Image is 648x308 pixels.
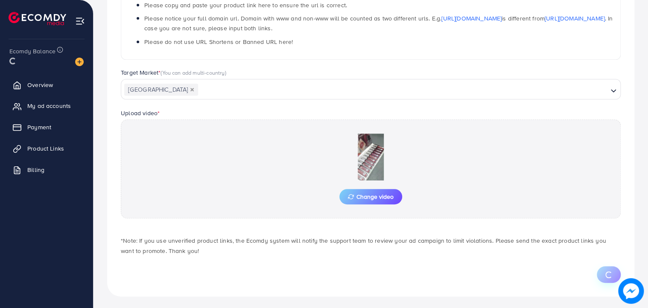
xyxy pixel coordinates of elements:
[27,166,44,174] span: Billing
[121,79,621,99] div: Search for option
[348,194,394,200] span: Change video
[27,144,64,153] span: Product Links
[328,134,414,180] img: Preview Image
[27,102,71,110] span: My ad accounts
[9,12,66,25] img: logo
[6,97,87,114] a: My ad accounts
[6,76,87,93] a: Overview
[124,84,198,96] span: [GEOGRAPHIC_DATA]
[161,69,226,76] span: (You can add multi-country)
[144,1,347,9] span: Please copy and paste your product link here to ensure the url is correct.
[190,87,194,92] button: Deselect Pakistan
[618,278,644,304] img: image
[6,119,87,136] a: Payment
[27,81,53,89] span: Overview
[9,47,55,55] span: Ecomdy Balance
[121,235,621,256] p: *Note: If you use unverified product links, the Ecomdy system will notify the support team to rev...
[545,14,605,23] a: [URL][DOMAIN_NAME]
[75,58,84,66] img: image
[121,109,160,117] label: Upload video
[75,16,85,26] img: menu
[121,68,226,77] label: Target Market
[27,123,51,131] span: Payment
[199,83,607,96] input: Search for option
[6,161,87,178] a: Billing
[339,189,402,204] button: Change video
[441,14,502,23] a: [URL][DOMAIN_NAME]
[144,38,293,46] span: Please do not use URL Shortens or Banned URL here!
[144,14,613,32] span: Please notice your full domain url. Domain with www and non-www will be counted as two different ...
[6,140,87,157] a: Product Links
